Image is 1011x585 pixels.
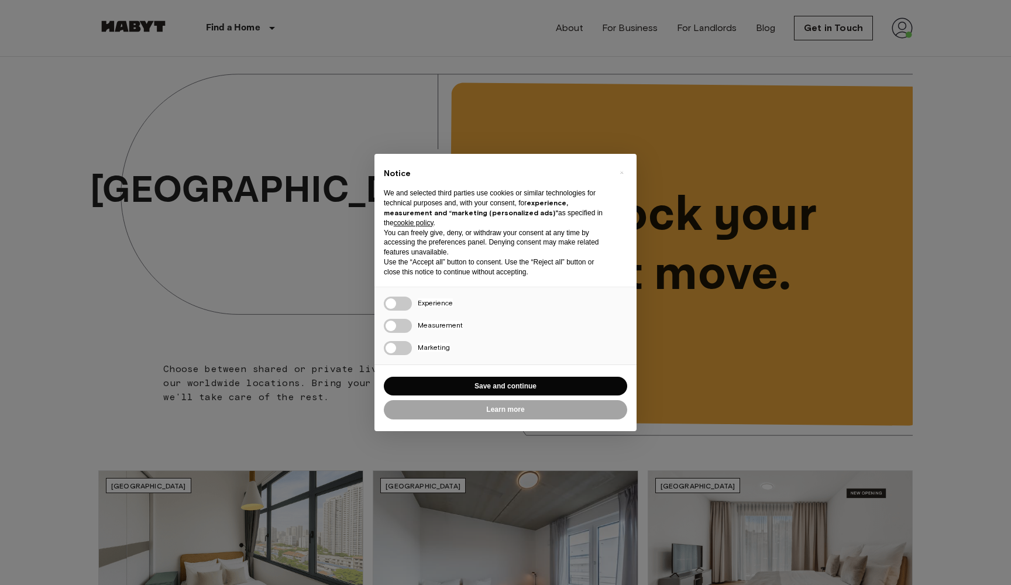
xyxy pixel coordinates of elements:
button: Learn more [384,400,627,419]
span: Marketing [418,343,450,352]
a: cookie policy [394,219,434,227]
h2: Notice [384,168,608,180]
button: Close this notice [612,163,631,182]
p: You can freely give, deny, or withdraw your consent at any time by accessing the preferences pane... [384,228,608,257]
span: × [620,166,624,180]
span: Measurement [418,321,463,329]
p: We and selected third parties use cookies or similar technologies for technical purposes and, wit... [384,188,608,228]
p: Use the “Accept all” button to consent. Use the “Reject all” button or close this notice to conti... [384,257,608,277]
button: Save and continue [384,377,627,396]
strong: experience, measurement and “marketing (personalized ads)” [384,198,568,217]
span: Experience [418,298,453,307]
